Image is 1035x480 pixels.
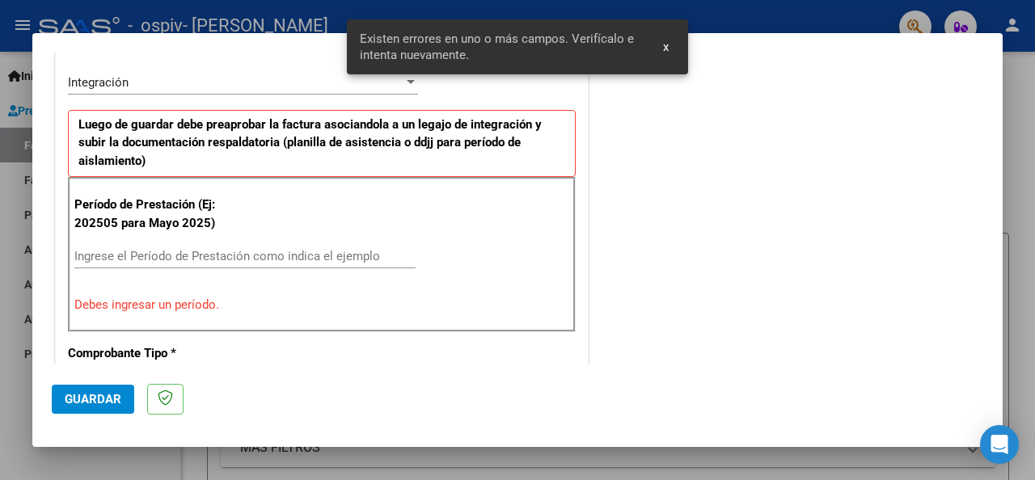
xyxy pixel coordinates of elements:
[74,196,223,232] p: Período de Prestación (Ej: 202505 para Mayo 2025)
[78,117,542,168] strong: Luego de guardar debe preaprobar la factura asociandola a un legajo de integración y subir la doc...
[52,385,134,414] button: Guardar
[74,296,569,314] p: Debes ingresar un período.
[980,425,1019,464] div: Open Intercom Messenger
[65,392,121,406] span: Guardar
[650,32,682,61] button: x
[360,31,644,63] span: Existen errores en uno o más campos. Verifícalo e intenta nuevamente.
[68,344,220,363] p: Comprobante Tipo *
[663,40,669,54] span: x
[68,75,129,90] span: Integración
